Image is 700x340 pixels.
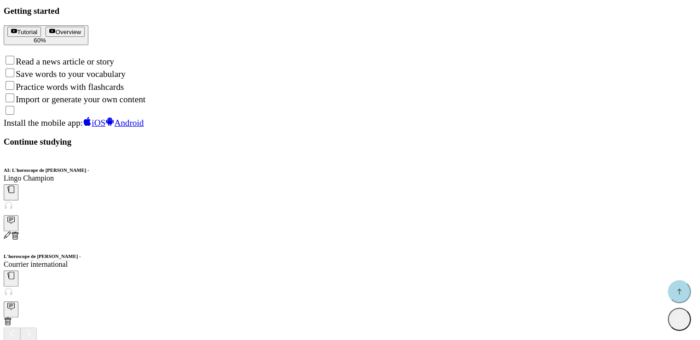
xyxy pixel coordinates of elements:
a: iOS [83,118,105,128]
label: Import or generate your own content [16,94,145,104]
label: Save words to your vocabulary [16,70,126,79]
button: TutorialOverview60% [4,25,88,45]
div: Lingo Champion [4,174,96,183]
label: Practice words with flashcards [16,82,124,92]
div: 60% [30,37,49,44]
div: Courrier international [4,260,96,270]
a: Android [105,118,144,128]
a: L'horoscope de [PERSON_NAME] - Semaine du [DATE] au [DATE] [4,253,96,264]
label: Read a news article or story [16,57,114,66]
button: Overview [46,27,85,37]
button: Tutorial [7,27,41,37]
h3: Continue studying [4,137,326,147]
span: Tutorial [17,29,37,35]
div: Install the mobile app : [4,117,696,128]
a: AI: L'horoscope de [PERSON_NAME] - Semaine du [DATE] au [DATE] [4,167,96,178]
h3: Getting started [4,6,696,16]
span: Overview [56,29,81,35]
